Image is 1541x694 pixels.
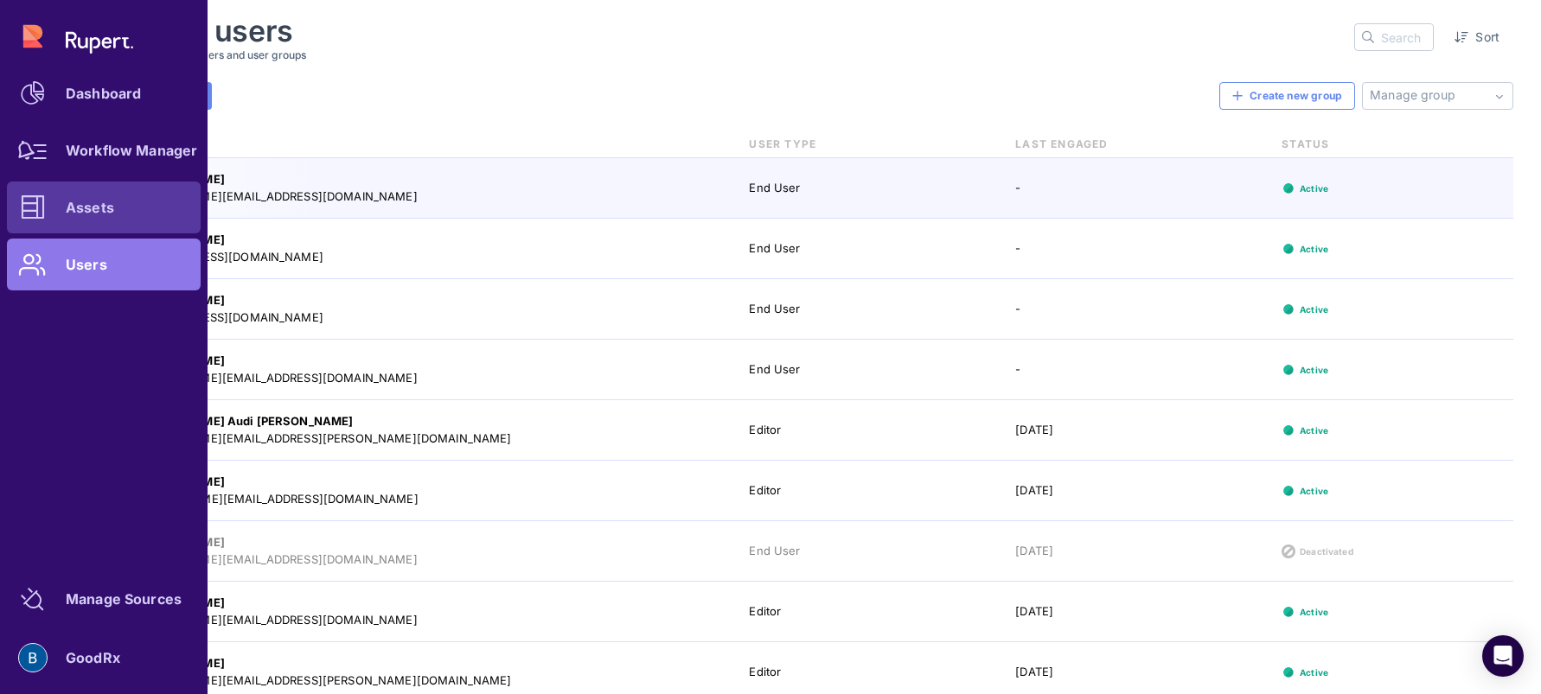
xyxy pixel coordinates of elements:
div: Editor [714,664,981,681]
span: Sort [1475,29,1499,46]
span: Active [1300,486,1328,496]
span: Manage group [1370,86,1455,104]
div: Dashboard [66,88,141,99]
div: [DATE] [981,664,1247,681]
div: End User [714,180,981,197]
div: Manage Sources [66,594,182,604]
div: - [981,180,1247,197]
div: [DATE] [981,482,1247,500]
img: active [1282,605,1295,619]
img: active [1282,242,1295,256]
img: active [1282,423,1295,437]
img: active [1282,302,1295,316]
div: [PERSON_NAME] [128,353,714,370]
div: [PERSON_NAME][EMAIL_ADDRESS][DOMAIN_NAME] [128,551,714,569]
div: [DATE] [981,603,1247,621]
input: Search [1381,24,1433,50]
img: active [1282,665,1295,679]
span: Active [1300,365,1328,375]
a: Manage Sources [7,573,201,625]
div: [DATE] [981,543,1247,560]
div: - [981,301,1247,318]
div: Editor [714,422,981,439]
span: Active [1300,425,1328,436]
div: [PERSON_NAME][EMAIL_ADDRESS][DOMAIN_NAME] [128,370,714,387]
a: Dashboard [7,67,201,119]
div: GoodRx [66,653,120,663]
div: Editor [714,482,981,500]
div: [PERSON_NAME] [128,171,714,188]
div: Status [1247,137,1513,152]
img: active [1282,484,1295,498]
div: [PERSON_NAME] Audi [PERSON_NAME] [128,413,714,430]
img: active [1282,181,1295,195]
div: [PERSON_NAME][EMAIL_ADDRESS][DOMAIN_NAME] [128,612,714,629]
div: [DATE] [981,422,1247,439]
div: End User [714,240,981,258]
div: [PERSON_NAME][EMAIL_ADDRESS][PERSON_NAME][DOMAIN_NAME] [128,430,714,448]
div: [PERSON_NAME] [128,474,714,491]
div: [PERSON_NAME] [128,292,714,309]
div: - [981,361,1247,379]
img: active [1282,363,1295,377]
div: End User [714,301,981,318]
div: [PERSON_NAME] [128,232,714,249]
img: account-photo [19,644,47,672]
div: [PERSON_NAME][EMAIL_ADDRESS][DOMAIN_NAME] [128,188,714,206]
div: Name/Email [93,137,714,152]
span: Last Engaged [1015,137,1108,150]
a: Assets [7,181,201,233]
a: Workflow Manager [7,124,201,176]
span: Active [1300,183,1328,194]
span: Create new group [1250,89,1342,103]
span: Deactivated [1300,546,1353,557]
div: - [981,240,1247,258]
span: Active [1300,667,1328,678]
div: [PERSON_NAME] [128,534,714,551]
div: End User [714,361,981,379]
div: [EMAIL_ADDRESS][DOMAIN_NAME] [128,309,714,327]
div: [PERSON_NAME] [128,595,714,612]
span: Active [1300,244,1328,254]
div: [EMAIL_ADDRESS][DOMAIN_NAME] [128,249,714,266]
div: Workflow Manager [66,145,197,156]
div: End User [714,543,981,560]
span: Active [1300,607,1328,617]
img: deactivated [1282,544,1295,558]
span: Active [1300,304,1328,315]
div: Assets [66,202,114,213]
div: Open Intercom Messenger [1482,635,1524,677]
div: [PERSON_NAME] [128,655,714,672]
div: [DOMAIN_NAME][EMAIL_ADDRESS][DOMAIN_NAME] [128,491,714,508]
div: User Type [714,137,981,152]
div: [PERSON_NAME][EMAIL_ADDRESS][PERSON_NAME][DOMAIN_NAME] [128,672,714,690]
div: Editor [714,603,981,621]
